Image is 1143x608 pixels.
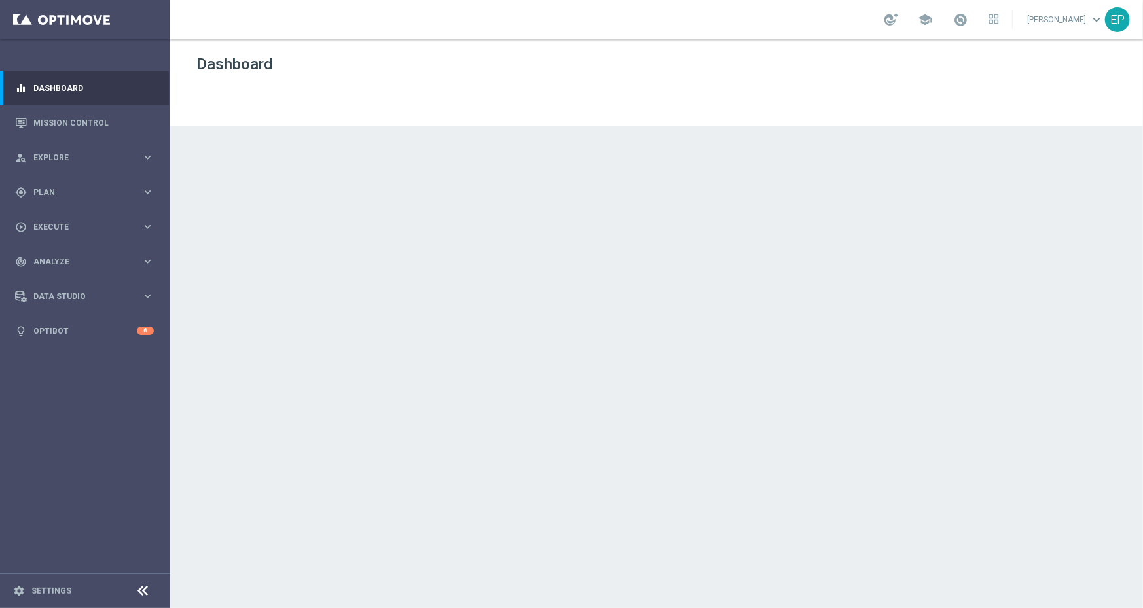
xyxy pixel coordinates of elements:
div: 6 [137,327,154,335]
i: keyboard_arrow_right [141,186,154,198]
a: Mission Control [33,105,154,140]
button: Data Studio keyboard_arrow_right [14,291,154,302]
i: person_search [15,152,27,164]
i: keyboard_arrow_right [141,290,154,302]
div: Analyze [15,256,141,268]
a: Optibot [33,313,137,348]
div: Data Studio [15,291,141,302]
button: equalizer Dashboard [14,83,154,94]
button: play_circle_outline Execute keyboard_arrow_right [14,222,154,232]
a: Settings [31,587,71,595]
i: lightbulb [15,325,27,337]
div: Dashboard [15,71,154,105]
div: Optibot [15,313,154,348]
button: gps_fixed Plan keyboard_arrow_right [14,187,154,198]
a: [PERSON_NAME]keyboard_arrow_down [1026,10,1105,29]
div: Plan [15,187,141,198]
div: Explore [15,152,141,164]
i: keyboard_arrow_right [141,151,154,164]
div: Mission Control [15,105,154,140]
i: gps_fixed [15,187,27,198]
a: Dashboard [33,71,154,105]
div: Execute [15,221,141,233]
i: settings [13,585,25,597]
i: track_changes [15,256,27,268]
i: equalizer [15,82,27,94]
i: play_circle_outline [15,221,27,233]
i: keyboard_arrow_right [141,255,154,268]
span: Explore [33,154,141,162]
button: Mission Control [14,118,154,128]
span: Execute [33,223,141,231]
div: EP [1105,7,1130,32]
span: Plan [33,188,141,196]
span: Data Studio [33,293,141,300]
button: track_changes Analyze keyboard_arrow_right [14,257,154,267]
span: school [918,12,932,27]
button: person_search Explore keyboard_arrow_right [14,152,154,163]
i: keyboard_arrow_right [141,221,154,233]
button: lightbulb Optibot 6 [14,326,154,336]
span: keyboard_arrow_down [1089,12,1104,27]
span: Analyze [33,258,141,266]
